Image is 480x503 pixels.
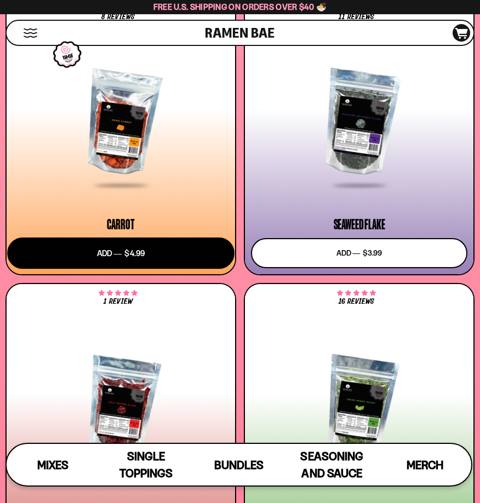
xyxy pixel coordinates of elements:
[153,2,327,12] span: Free U.S. Shipping on Orders over $40 🍜
[339,298,374,305] span: 16 reviews
[99,291,138,296] span: 5.00 stars
[192,444,285,485] a: Bundles
[119,449,173,480] span: Single Toppings
[337,291,376,296] span: 4.88 stars
[7,444,100,485] a: Mixes
[104,298,132,305] span: 1 review
[285,444,379,485] a: Seasoning and Sauce
[378,444,471,485] a: Merch
[107,218,134,231] div: Carrot
[407,458,443,472] span: Merch
[300,449,363,480] span: Seasoning and Sauce
[214,458,264,472] span: Bundles
[37,458,68,472] span: Mixes
[7,237,235,269] button: Add ― $4.99
[334,218,385,231] div: Seaweed Flake
[251,238,467,268] button: Add ― $3.99
[23,28,38,38] button: Mobile Menu Trigger
[100,444,193,485] a: Single Toppings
